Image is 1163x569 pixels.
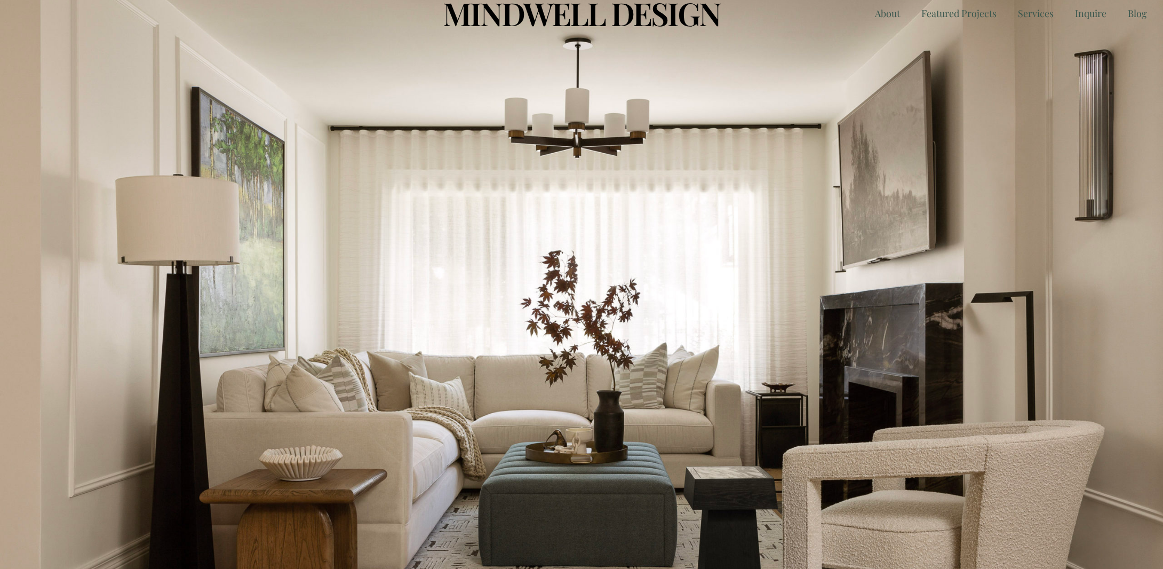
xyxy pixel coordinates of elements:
span: Services [1018,7,1054,20]
span: Blog [1128,7,1147,20]
span: Featured Projects [921,7,997,20]
span: About [875,7,900,20]
span: Inquire [1075,7,1106,20]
